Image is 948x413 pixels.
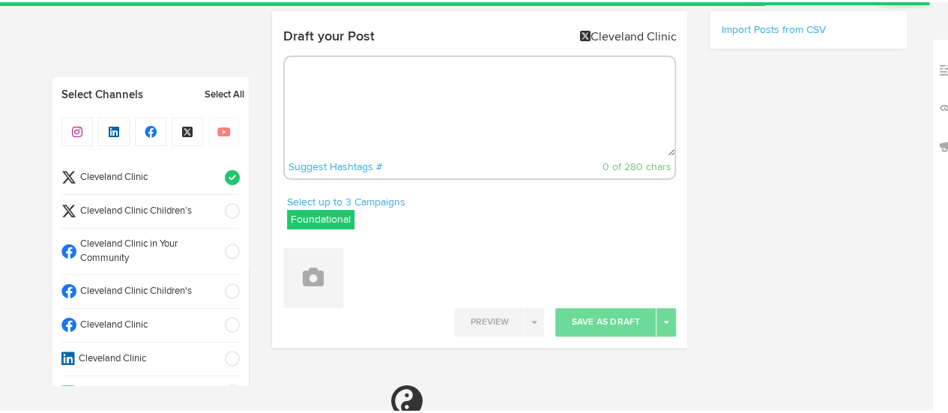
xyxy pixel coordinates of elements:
a: Import Posts from CSV [721,22,825,33]
h4: Draft your Post [283,28,375,41]
di-null: Cleveland Clinic [579,29,676,41]
span: Cleveland Clinic [76,316,215,331]
span: Cleveland Clinic Children’s [76,202,215,217]
label: Foundational [287,208,354,227]
span: Cleveland Clinic [75,350,215,364]
span: Cleveland Clinic [76,169,215,183]
a: Select All [205,85,244,100]
a: Select Channels [52,85,196,100]
a: Select up to 3 Campaigns [287,192,405,208]
span: Cleveland Clinic in Your Community [76,235,215,263]
span: Help [34,10,64,24]
a: Suggest Hashtags # [289,160,382,170]
button: Save As Draft [555,306,656,334]
span: Cleveland Clinic Children's [76,283,215,297]
span: 0 of 280 chars [602,160,671,170]
button: Preview [454,306,524,334]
